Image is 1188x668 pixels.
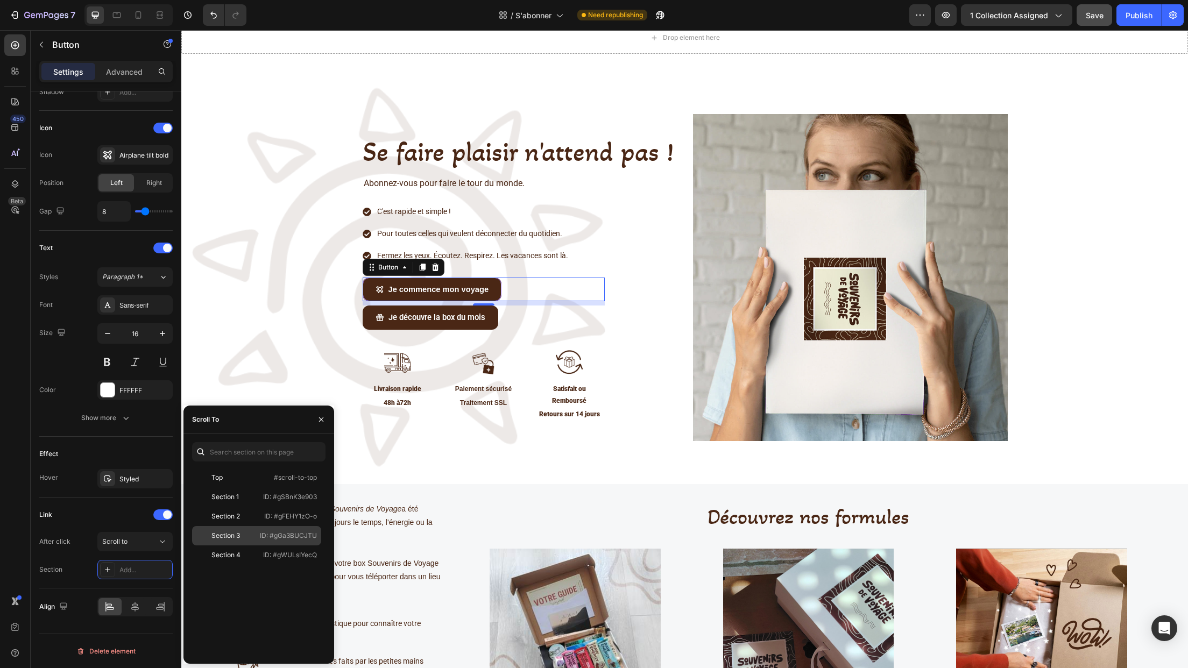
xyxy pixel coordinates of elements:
div: Styles [39,272,58,282]
div: FFFFFF [119,386,170,395]
button: Publish [1116,4,1162,26]
p: Advanced [106,66,143,77]
div: Delete element [76,645,136,658]
button: Scroll to [97,532,173,551]
strong: Retours sur 14 jours [358,380,419,388]
div: Font [39,300,53,310]
button: Save [1077,4,1112,26]
div: Add... [119,565,170,575]
img: gempages_566408698319078481-77b5e4cf-6b88-4f67-b5bf-a22483d87120.png [54,625,80,651]
p: Créée par une rêveuse voyageuse, votre box Souvenirs de Voyage contient tout ce qui est nécessair... [33,527,263,567]
img: gempages_566408698319078481-934edd55-dba4-40db-9983-af5622b30707.jpg [512,84,826,411]
div: Publish [1126,10,1152,21]
button: Show more [39,408,173,428]
div: Gap [39,204,67,219]
div: Open Intercom Messenger [1151,615,1177,641]
p: ID: #gSBnK3e903 [263,492,317,502]
div: Icon [39,150,52,160]
strong: Traitement SSL [279,369,326,376]
p: Abonnez-vous pour faire le tour du monde. [182,148,422,159]
div: Section 3 [211,531,240,541]
span: 1 collection assigned [970,10,1048,21]
div: Position [39,178,63,188]
div: Show more [81,413,131,423]
button: 1 collection assigned [961,4,1072,26]
div: Add... [119,88,170,97]
span: Scroll to [102,537,128,545]
button: Paragraph 1* [97,267,173,287]
button: <p><span style="font-size:11.0pt;">Je commence mon voyage</span></p> [181,247,321,272]
input: Auto [98,202,130,221]
div: Effect [39,449,58,459]
p: Button [52,38,144,51]
div: Section [39,565,62,574]
p: ID: #gFEHY1zO-o [264,511,317,521]
a: Je découvre la box du mois [181,275,317,300]
span: Paragraph 1* [102,272,143,282]
div: After click [39,537,70,546]
span: Je découvre la box du mois [207,282,304,292]
p: Fermez les yeux. Écoutez. Respirez. Les vacances sont là. [196,219,387,232]
div: Link [39,510,52,520]
img: gempages_566408698319078481-5e9feddc-d931-4202-8526-5277c65a3360.png [374,319,401,346]
img: gempages_566408698319078481-9af1c6a6-fba9-4dc6-b9f6-2bf1c8e3d09a.png [288,319,315,346]
img: gempages_566408698319078481-ad4ffbc2-1240-4bbb-ba6d-465b91861923.png [203,319,230,346]
button: 7 [4,4,80,26]
div: Airplane tilt bold [119,151,170,160]
div: 450 [10,115,26,123]
img: gempages_566408698319078481-25cfbf7f-8f7a-42be-8dac-a199ce11106b.png [54,587,80,613]
input: Search section on this page [192,442,326,461]
div: Scroll To [192,415,219,424]
div: Button [195,232,219,242]
strong: 48h à72h [202,369,230,376]
div: Align [39,600,70,614]
h2: Découvrez nos formules [280,471,974,501]
strong: Livraison rapide [193,355,240,363]
span: Je commence mon voyage [207,255,308,264]
p: #scroll-to-top [274,473,317,482]
div: Section 2 [211,511,240,521]
p: ID: #gGa3BUCJTU [260,531,317,541]
div: Text [39,243,53,253]
p: Pour toutes celles qui veulent déconnecter du quotidien. [196,197,387,210]
span: Left [110,178,123,188]
button: Delete element [39,643,173,660]
div: Hover [39,473,58,482]
div: Shadow [39,87,64,97]
i: Souvenirs de Voyage [149,474,221,483]
div: Color [39,385,56,395]
div: Undo/Redo [203,4,246,26]
iframe: Design area [181,30,1188,668]
p: ID: #gWULsIYecQ [263,550,317,560]
div: Styled [119,474,170,484]
p: Des accessoires faits par les petites mains locales [102,624,254,651]
span: S'abonner [515,10,551,21]
p: 7 [70,9,75,22]
p: Un Guide touristique pour connaître votre destination [102,587,254,614]
p: Settings [53,66,83,77]
div: Section 4 [211,550,241,560]
span: Save [1086,11,1104,20]
div: Icon [39,123,52,133]
strong: Paiement sécurisé [274,355,330,363]
span: / [511,10,513,21]
div: Size [39,326,68,340]
div: Section 1 [211,492,239,502]
div: Top [211,473,223,482]
div: Sans-serif [119,301,170,310]
span: Need republishing [588,10,643,20]
strong: Satisfait ou Remboursé [371,355,405,374]
div: Beta [8,197,26,205]
p: C'est rapide et simple ! [196,175,387,188]
p: Contrairement aux box classiques, a été conçue pour celles qui n'ont pas toujours le temps, l'éne... [33,472,263,513]
span: Right [146,178,162,188]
